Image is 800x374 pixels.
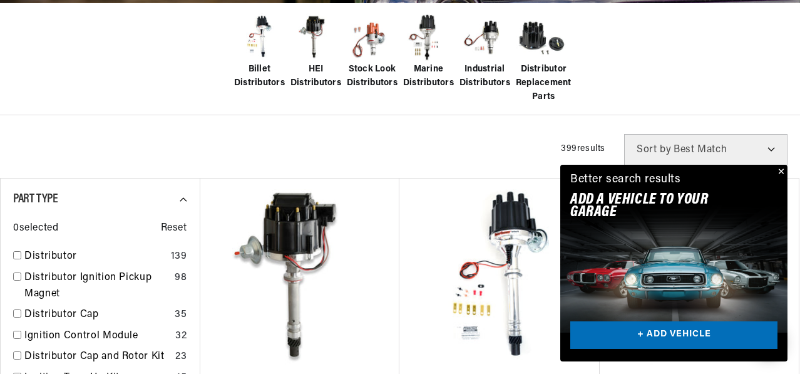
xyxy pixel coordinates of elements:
[234,13,284,63] img: Billet Distributors
[290,13,341,63] img: HEI Distributors
[570,321,777,350] a: + ADD VEHICLE
[403,13,453,63] img: Marine Distributors
[516,13,566,105] a: Distributor Replacement Parts Distributor Replacement Parts
[570,194,746,219] h2: Add A VEHICLE to your garage
[175,349,187,365] div: 23
[637,145,671,155] span: Sort by
[13,221,58,237] span: 0 selected
[24,307,170,323] a: Distributor Cap
[403,13,453,91] a: Marine Distributors Marine Distributors
[561,144,605,153] span: 399 results
[624,134,787,165] select: Sort by
[175,328,187,345] div: 32
[24,249,166,265] a: Distributor
[347,13,397,63] img: Stock Look Distributors
[459,13,510,63] img: Industrial Distributors
[459,13,510,91] a: Industrial Distributors Industrial Distributors
[234,13,284,91] a: Billet Distributors Billet Distributors
[772,165,787,180] button: Close
[13,193,58,205] span: Part Type
[161,221,187,237] span: Reset
[570,171,681,189] div: Better search results
[175,270,187,286] div: 98
[516,13,566,63] img: Distributor Replacement Parts
[24,349,170,365] a: Distributor Cap and Rotor Kit
[234,63,285,91] span: Billet Distributors
[347,13,397,91] a: Stock Look Distributors Stock Look Distributors
[171,249,187,265] div: 139
[347,63,397,91] span: Stock Look Distributors
[459,63,510,91] span: Industrial Distributors
[175,307,187,323] div: 35
[290,13,341,91] a: HEI Distributors HEI Distributors
[24,270,170,302] a: Distributor Ignition Pickup Magnet
[290,63,341,91] span: HEI Distributors
[516,63,572,105] span: Distributor Replacement Parts
[24,328,170,345] a: Ignition Control Module
[403,63,454,91] span: Marine Distributors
